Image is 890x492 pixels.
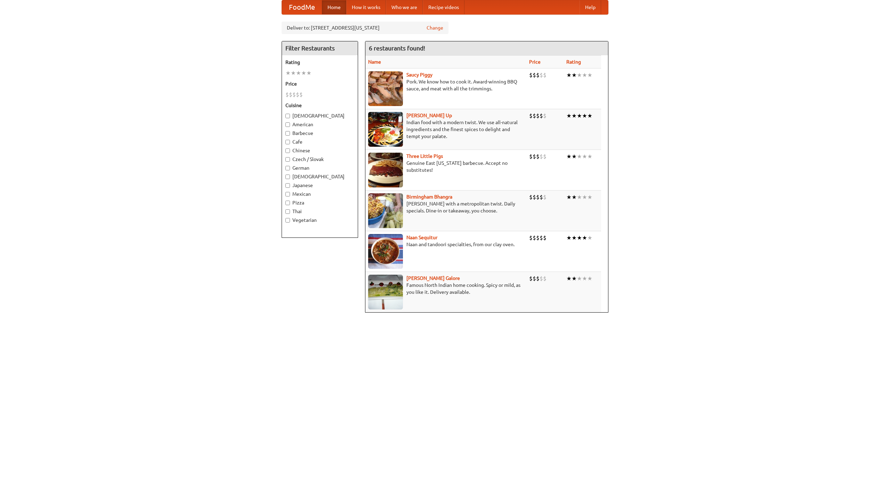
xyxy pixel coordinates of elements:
[529,275,533,282] li: $
[285,59,354,66] h5: Rating
[536,234,540,242] li: $
[285,102,354,109] h5: Cuisine
[285,69,291,77] li: ★
[536,193,540,201] li: $
[580,0,601,14] a: Help
[423,0,464,14] a: Recipe videos
[368,282,524,296] p: Famous North Indian home cooking. Spicy or mild, as you like it. Delivery available.
[285,217,354,224] label: Vegetarian
[285,130,354,137] label: Barbecue
[282,41,358,55] h4: Filter Restaurants
[285,131,290,136] input: Barbecue
[572,275,577,282] li: ★
[299,91,303,98] li: $
[368,234,403,269] img: naansequitur.jpg
[529,193,533,201] li: $
[368,275,403,309] img: currygalore.jpg
[368,200,524,214] p: [PERSON_NAME] with a metropolitan twist. Daily specials. Dine-in or takeaway, you choose.
[566,71,572,79] li: ★
[540,153,543,160] li: $
[406,113,452,118] a: [PERSON_NAME] Up
[285,122,290,127] input: American
[296,91,299,98] li: $
[566,275,572,282] li: ★
[406,194,452,200] a: Birmingham Bhangra
[533,71,536,79] li: $
[566,59,581,65] a: Rating
[572,153,577,160] li: ★
[285,199,354,206] label: Pizza
[285,192,290,196] input: Mexican
[577,275,582,282] li: ★
[285,156,354,163] label: Czech / Slovak
[543,234,547,242] li: $
[289,91,292,98] li: $
[536,112,540,120] li: $
[540,71,543,79] li: $
[306,69,311,77] li: ★
[533,193,536,201] li: $
[529,234,533,242] li: $
[587,234,592,242] li: ★
[577,234,582,242] li: ★
[572,71,577,79] li: ★
[529,112,533,120] li: $
[540,234,543,242] li: $
[587,71,592,79] li: ★
[406,275,460,281] b: [PERSON_NAME] Galore
[572,234,577,242] li: ★
[536,153,540,160] li: $
[291,69,296,77] li: ★
[582,71,587,79] li: ★
[369,45,425,51] ng-pluralize: 6 restaurants found!
[285,91,289,98] li: $
[285,218,290,223] input: Vegetarian
[285,80,354,87] h5: Price
[285,148,290,153] input: Chinese
[368,59,381,65] a: Name
[543,71,547,79] li: $
[285,182,354,189] label: Japanese
[536,275,540,282] li: $
[285,201,290,205] input: Pizza
[533,153,536,160] li: $
[285,121,354,128] label: American
[543,153,547,160] li: $
[577,153,582,160] li: ★
[582,153,587,160] li: ★
[427,24,443,31] a: Change
[346,0,386,14] a: How it works
[406,235,437,240] a: Naan Sequitur
[582,193,587,201] li: ★
[285,208,354,215] label: Thai
[301,69,306,77] li: ★
[540,112,543,120] li: $
[368,160,524,174] p: Genuine East [US_STATE] barbecue. Accept no substitutes!
[587,112,592,120] li: ★
[529,153,533,160] li: $
[587,275,592,282] li: ★
[533,234,536,242] li: $
[282,0,322,14] a: FoodMe
[566,112,572,120] li: ★
[285,175,290,179] input: [DEMOGRAPHIC_DATA]
[406,153,443,159] a: Three Little Pigs
[566,193,572,201] li: ★
[529,71,533,79] li: $
[533,275,536,282] li: $
[285,166,290,170] input: German
[577,112,582,120] li: ★
[285,112,354,119] label: [DEMOGRAPHIC_DATA]
[285,183,290,188] input: Japanese
[368,112,403,147] img: curryup.jpg
[543,193,547,201] li: $
[285,157,290,162] input: Czech / Slovak
[566,234,572,242] li: ★
[587,153,592,160] li: ★
[577,71,582,79] li: ★
[572,112,577,120] li: ★
[368,119,524,140] p: Indian food with a modern twist. We use all-natural ingredients and the finest spices to delight ...
[282,22,448,34] div: Deliver to: [STREET_ADDRESS][US_STATE]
